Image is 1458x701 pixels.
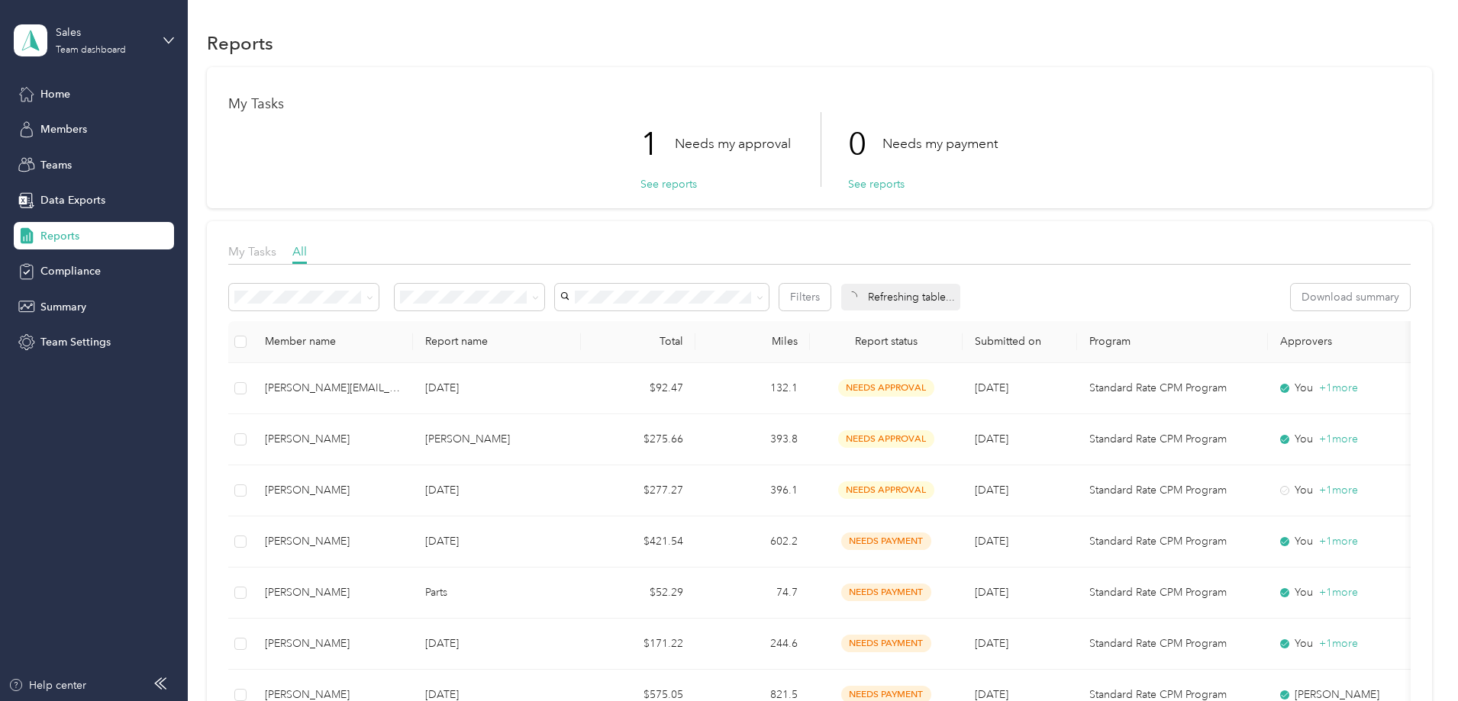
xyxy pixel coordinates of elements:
[581,516,695,568] td: $421.54
[593,335,683,348] div: Total
[1077,414,1268,465] td: Standard Rate CPM Program
[40,334,111,350] span: Team Settings
[40,121,87,137] span: Members
[1077,619,1268,670] td: Standard Rate CPM Program
[1280,533,1408,550] div: You
[779,284,831,310] button: Filters
[822,335,950,348] span: Report status
[265,380,401,397] div: [PERSON_NAME][EMAIL_ADDRESS][DOMAIN_NAME]
[841,635,931,652] span: needs payment
[1280,431,1408,448] div: You
[1291,284,1410,310] button: Download summary
[40,157,72,173] span: Teams
[1373,616,1458,701] iframe: Everlance-gr Chat Button Frame
[581,414,695,465] td: $275.66
[425,533,569,550] p: [DATE]
[975,432,1008,445] span: [DATE]
[56,46,126,55] div: Team dashboard
[708,335,798,348] div: Miles
[1089,431,1256,448] p: Standard Rate CPM Program
[1089,635,1256,652] p: Standard Rate CPM Program
[265,584,401,601] div: [PERSON_NAME]
[1280,482,1408,499] div: You
[841,284,960,310] div: Refreshing table...
[1280,584,1408,601] div: You
[695,414,810,465] td: 393.8
[425,482,569,499] p: [DATE]
[975,688,1008,701] span: [DATE]
[1280,380,1408,397] div: You
[228,96,1411,112] h1: My Tasks
[975,586,1008,599] span: [DATE]
[675,134,791,153] p: Needs my approval
[265,533,401,550] div: [PERSON_NAME]
[1077,465,1268,516] td: Standard Rate CPM Program
[975,484,1008,497] span: [DATE]
[8,677,86,693] button: Help center
[640,176,697,192] button: See reports
[413,321,581,363] th: Report name
[292,244,307,259] span: All
[265,635,401,652] div: [PERSON_NAME]
[1089,380,1256,397] p: Standard Rate CPM Program
[963,321,1077,363] th: Submitted on
[40,86,70,102] span: Home
[207,35,273,51] h1: Reports
[1280,635,1408,652] div: You
[695,568,810,619] td: 74.7
[40,192,105,208] span: Data Exports
[1319,637,1358,650] span: + 1 more
[425,380,569,397] p: [DATE]
[581,619,695,670] td: $171.22
[228,244,276,259] span: My Tasks
[40,263,101,279] span: Compliance
[1077,363,1268,414] td: Standard Rate CPM Program
[265,335,401,348] div: Member name
[1319,381,1358,394] span: + 1 more
[1089,482,1256,499] p: Standard Rate CPM Program
[425,584,569,601] p: Parts
[1077,321,1268,363] th: Program
[841,584,931,601] span: needs payment
[56,24,151,40] div: Sales
[581,568,695,619] td: $52.29
[838,481,934,499] span: needs approval
[40,228,79,244] span: Reports
[841,532,931,550] span: needs payment
[425,431,569,448] p: [PERSON_NAME]
[975,381,1008,394] span: [DATE]
[695,619,810,670] td: 244.6
[1319,535,1358,548] span: + 1 more
[695,516,810,568] td: 602.2
[1319,586,1358,599] span: + 1 more
[1077,568,1268,619] td: Standard Rate CPM Program
[265,431,401,448] div: [PERSON_NAME]
[882,134,998,153] p: Needs my payment
[975,535,1008,548] span: [DATE]
[1319,432,1358,445] span: + 1 more
[1077,516,1268,568] td: Standard Rate CPM Program
[838,430,934,448] span: needs approval
[1268,321,1421,363] th: Approvers
[40,299,86,315] span: Summary
[1319,484,1358,497] span: + 1 more
[695,465,810,516] td: 396.1
[640,112,675,176] p: 1
[975,637,1008,650] span: [DATE]
[581,465,695,516] td: $277.27
[1089,584,1256,601] p: Standard Rate CPM Program
[253,321,413,363] th: Member name
[581,363,695,414] td: $92.47
[695,363,810,414] td: 132.1
[838,379,934,397] span: needs approval
[1089,533,1256,550] p: Standard Rate CPM Program
[848,112,882,176] p: 0
[265,482,401,499] div: [PERSON_NAME]
[848,176,905,192] button: See reports
[425,635,569,652] p: [DATE]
